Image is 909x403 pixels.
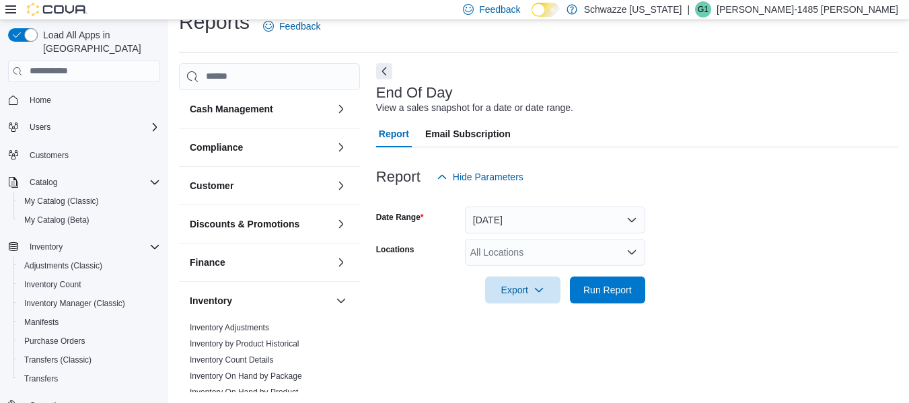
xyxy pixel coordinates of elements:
span: Manifests [19,314,160,330]
span: Adjustments (Classic) [19,258,160,274]
h3: Inventory [190,294,232,307]
h3: Customer [190,179,233,192]
span: Catalog [30,177,57,188]
h3: Cash Management [190,102,273,116]
span: Adjustments (Classic) [24,260,102,271]
h1: Reports [179,9,250,36]
button: Home [3,90,166,110]
p: Schwazze [US_STATE] [584,1,682,17]
span: Inventory Manager (Classic) [19,295,160,312]
a: Adjustments (Classic) [19,258,108,274]
span: Transfers [24,373,58,384]
input: Dark Mode [532,3,560,17]
a: My Catalog (Beta) [19,212,95,228]
span: My Catalog (Beta) [24,215,89,225]
button: Catalog [3,173,166,192]
button: Customers [3,145,166,164]
button: Transfers [13,369,166,388]
button: Inventory [24,239,68,255]
button: Users [24,119,56,135]
a: Inventory by Product Historical [190,339,299,349]
a: My Catalog (Classic) [19,193,104,209]
button: Hide Parameters [431,163,529,190]
span: Customers [24,146,160,163]
button: Cash Management [333,101,349,117]
span: Load All Apps in [GEOGRAPHIC_DATA] [38,28,160,55]
span: Inventory [24,239,160,255]
span: Inventory On Hand by Package [190,371,302,381]
label: Date Range [376,212,424,223]
span: G1 [698,1,708,17]
span: Hide Parameters [453,170,523,184]
p: [PERSON_NAME]-1485 [PERSON_NAME] [717,1,898,17]
a: Inventory Adjustments [190,323,269,332]
button: Compliance [333,139,349,155]
span: Transfers (Classic) [24,355,92,365]
span: Inventory Adjustments [190,322,269,333]
span: Users [24,119,160,135]
button: Catalog [24,174,63,190]
a: Feedback [258,13,326,40]
span: Feedback [279,20,320,33]
button: Next [376,63,392,79]
div: Gabriel-1485 Montoya [695,1,711,17]
button: Customer [333,178,349,194]
span: Home [24,91,160,108]
button: Open list of options [626,247,637,258]
h3: End Of Day [376,85,453,101]
span: Users [30,122,50,133]
a: Transfers (Classic) [19,352,97,368]
button: Run Report [570,277,645,303]
a: Inventory Count [19,277,87,293]
button: Users [3,118,166,137]
span: My Catalog (Beta) [19,212,160,228]
span: Inventory [30,242,63,252]
button: Purchase Orders [13,332,166,351]
a: Transfers [19,371,63,387]
span: Purchase Orders [19,333,160,349]
span: Inventory Count [19,277,160,293]
button: Inventory Count [13,275,166,294]
span: Run Report [583,283,632,297]
h3: Discounts & Promotions [190,217,299,231]
a: Inventory On Hand by Product [190,388,298,397]
span: Inventory On Hand by Product [190,387,298,398]
button: Inventory [3,237,166,256]
span: My Catalog (Classic) [24,196,99,207]
button: Discounts & Promotions [333,216,349,232]
span: Home [30,95,51,106]
p: | [687,1,690,17]
a: Inventory On Hand by Package [190,371,302,381]
span: Inventory Count [24,279,81,290]
label: Locations [376,244,414,255]
a: Purchase Orders [19,333,91,349]
button: Finance [333,254,349,270]
span: Feedback [479,3,520,16]
span: Inventory Manager (Classic) [24,298,125,309]
h3: Finance [190,256,225,269]
button: Inventory Manager (Classic) [13,294,166,313]
button: Transfers (Classic) [13,351,166,369]
button: Export [485,277,560,303]
span: Catalog [24,174,160,190]
a: Manifests [19,314,64,330]
button: My Catalog (Classic) [13,192,166,211]
button: My Catalog (Beta) [13,211,166,229]
button: Adjustments (Classic) [13,256,166,275]
button: Finance [190,256,330,269]
span: Report [379,120,409,147]
div: View a sales snapshot for a date or date range. [376,101,573,115]
h3: Report [376,169,421,185]
button: Compliance [190,141,330,154]
h3: Compliance [190,141,243,154]
span: Transfers (Classic) [19,352,160,368]
button: [DATE] [465,207,645,233]
button: Discounts & Promotions [190,217,330,231]
a: Home [24,92,57,108]
a: Customers [24,147,74,163]
span: Email Subscription [425,120,511,147]
a: Inventory Count Details [190,355,274,365]
span: Transfers [19,371,160,387]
